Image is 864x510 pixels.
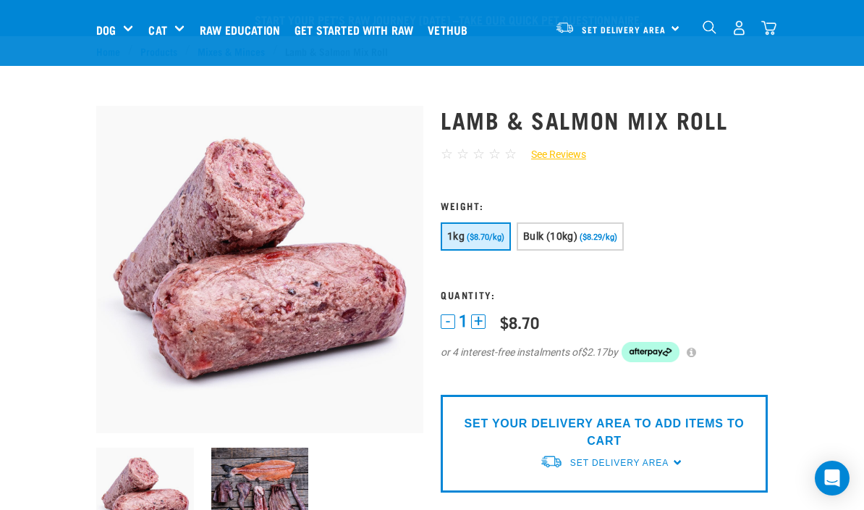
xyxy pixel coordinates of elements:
[291,1,424,59] a: Get started with Raw
[555,21,575,34] img: van-moving.png
[517,147,586,162] a: See Reviews
[471,314,486,329] button: +
[447,230,465,242] span: 1kg
[517,222,624,251] button: Bulk (10kg) ($8.29/kg)
[473,146,485,162] span: ☆
[457,146,469,162] span: ☆
[441,200,768,211] h3: Weight:
[488,146,501,162] span: ☆
[441,222,511,251] button: 1kg ($8.70/kg)
[441,314,455,329] button: -
[441,342,768,362] div: or 4 interest-free instalments of by
[582,27,666,32] span: Set Delivery Area
[815,461,850,496] div: Open Intercom Messenger
[581,345,607,360] span: $2.17
[459,314,467,329] span: 1
[196,1,291,59] a: Raw Education
[580,233,617,242] span: ($8.29/kg)
[452,415,757,450] p: SET YOUR DELIVERY AREA TO ADD ITEMS TO CART
[761,20,776,35] img: home-icon@2x.png
[570,458,669,468] span: Set Delivery Area
[424,1,478,59] a: Vethub
[441,289,768,300] h3: Quantity:
[148,21,166,38] a: Cat
[96,106,423,433] img: 1261 Lamb Salmon Roll 01
[523,230,577,242] span: Bulk (10kg)
[732,20,747,35] img: user.png
[441,146,453,162] span: ☆
[467,233,504,242] span: ($8.70/kg)
[96,21,116,38] a: Dog
[703,20,716,34] img: home-icon-1@2x.png
[504,146,517,162] span: ☆
[622,342,679,362] img: Afterpay
[540,454,563,469] img: van-moving.png
[441,106,768,133] h1: Lamb & Salmon Mix Roll
[500,313,539,331] div: $8.70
